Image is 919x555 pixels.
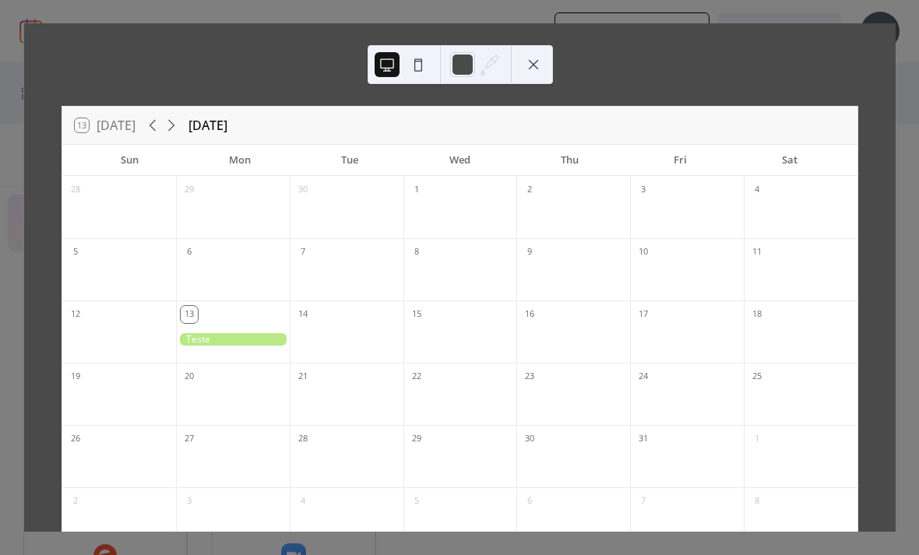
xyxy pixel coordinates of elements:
div: Teste [176,333,290,346]
div: 8 [748,493,766,510]
div: 23 [521,368,538,385]
div: 5 [67,244,84,261]
div: 6 [521,493,538,510]
div: 13 [181,306,198,323]
div: Fri [625,145,734,176]
div: 15 [408,306,425,323]
div: 17 [635,306,652,323]
div: 6 [181,244,198,261]
div: Sat [735,145,845,176]
div: 29 [181,181,198,198]
div: Thu [515,145,625,176]
div: 7 [294,244,312,261]
div: 10 [635,244,652,261]
div: 26 [67,430,84,448]
div: 28 [294,430,312,448]
div: 2 [67,493,84,510]
div: 30 [294,181,312,198]
div: 25 [748,368,766,385]
div: 19 [67,368,84,385]
div: 22 [408,368,425,385]
div: Wed [405,145,515,176]
div: 24 [635,368,652,385]
div: 20 [181,368,198,385]
div: 28 [67,181,84,198]
div: 7 [635,493,652,510]
div: 16 [521,306,538,323]
div: 21 [294,368,312,385]
div: Mon [185,145,294,176]
div: 1 [408,181,425,198]
div: 3 [635,181,652,198]
div: 8 [408,244,425,261]
div: 9 [521,244,538,261]
div: 11 [748,244,766,261]
div: 18 [748,306,766,323]
div: 29 [408,430,425,448]
div: 12 [67,306,84,323]
div: Tue [295,145,405,176]
div: 2 [521,181,538,198]
div: 30 [521,430,538,448]
div: 5 [408,493,425,510]
div: 31 [635,430,652,448]
div: 3 [181,493,198,510]
div: [DATE] [188,116,227,135]
div: 4 [748,181,766,198]
div: 1 [748,430,766,448]
div: 27 [181,430,198,448]
div: 4 [294,493,312,510]
div: Sun [75,145,185,176]
div: 14 [294,306,312,323]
